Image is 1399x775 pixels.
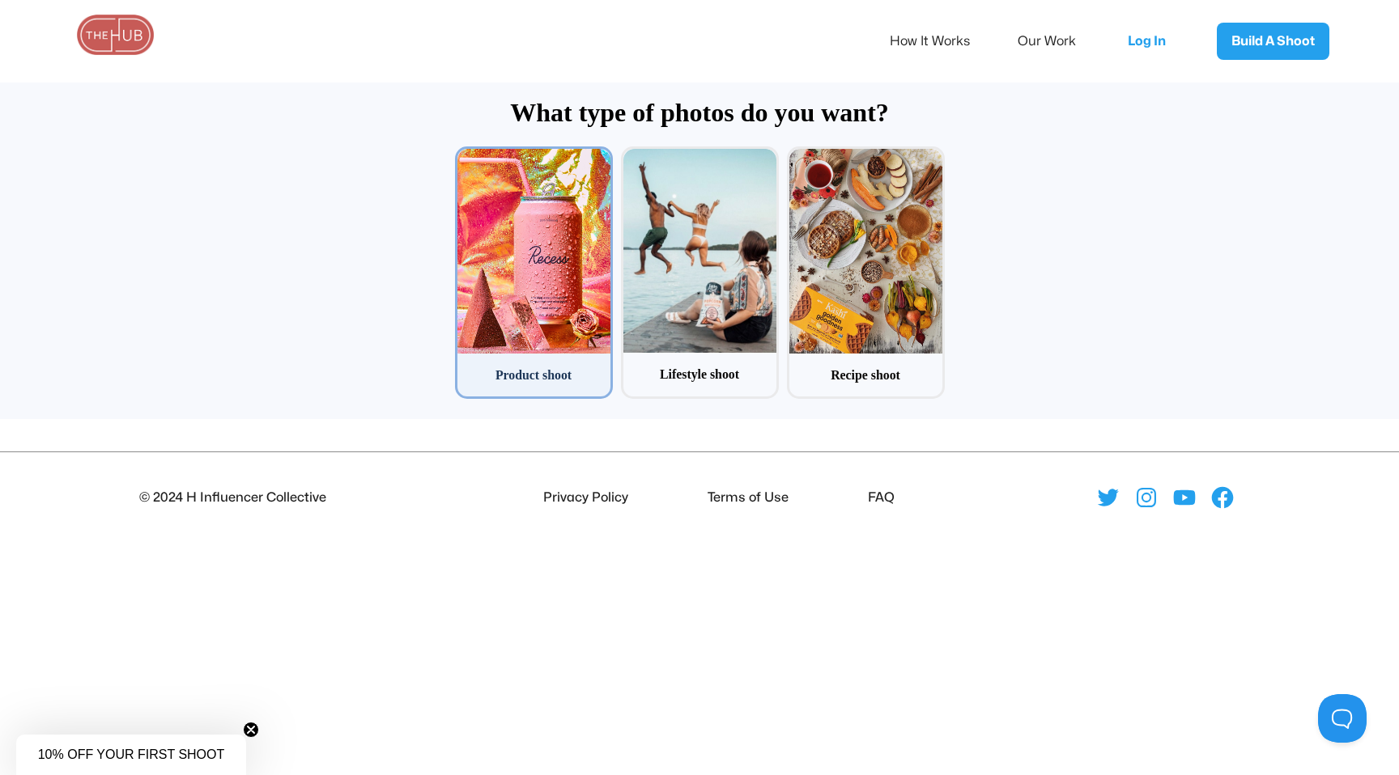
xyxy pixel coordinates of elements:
a: Build A Shoot [1217,23,1329,60]
a: How It Works [890,24,992,58]
button: Close teaser [243,722,259,738]
span: 10% OFF YOUR FIRST SHOOT [38,747,225,761]
div: © 2024 H Influencer Collective [139,487,326,508]
li: Terms of Use [701,487,789,508]
iframe: Toggle Customer Support [1318,694,1367,743]
a: Our Work [1018,24,1098,58]
a: Log In [1112,15,1193,68]
li: FAQ [861,487,895,508]
div: 10% OFF YOUR FIRST SHOOTClose teaser [16,735,246,775]
li: Privacy Policy [537,487,628,508]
